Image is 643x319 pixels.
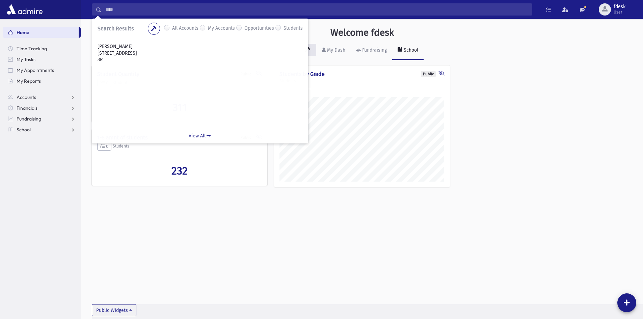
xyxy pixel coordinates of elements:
[98,43,303,63] a: [PERSON_NAME] [STREET_ADDRESS] 3R
[326,47,345,53] div: My Dash
[17,94,36,100] span: Accounts
[92,304,136,316] button: Public Widgets
[421,71,436,77] div: Public
[17,127,31,133] span: School
[17,105,37,111] span: Financials
[244,25,274,33] label: Opportunities
[172,25,198,33] label: All Accounts
[97,142,111,151] button: 0
[316,41,351,60] a: My Dash
[17,29,29,35] span: Home
[98,56,303,63] p: 3R
[351,41,392,60] a: Fundraising
[98,25,134,32] span: Search Results
[614,9,625,15] span: User
[3,65,81,76] a: My Appointments
[3,103,81,113] a: Financials
[3,43,81,54] a: Time Tracking
[17,56,35,62] span: My Tasks
[17,116,41,122] span: Fundraising
[171,164,188,177] span: 232
[3,92,81,103] a: Accounts
[102,3,532,16] input: Search
[17,78,41,84] span: My Reports
[361,47,387,53] div: Fundraising
[17,46,47,52] span: Time Tracking
[3,27,79,38] a: Home
[402,47,418,53] div: School
[284,25,303,33] label: Students
[3,113,81,124] a: Fundraising
[3,54,81,65] a: My Tasks
[3,124,81,135] a: School
[17,67,54,73] span: My Appointments
[100,144,108,149] span: 0
[208,25,235,33] label: My Accounts
[614,4,625,9] span: fdesk
[3,76,81,86] a: My Reports
[392,41,424,60] a: School
[97,164,262,177] a: 232
[330,27,394,38] h3: Welcome fdesk
[97,142,262,151] h5: Students
[98,50,303,57] p: [STREET_ADDRESS]
[279,79,444,83] h5: Students
[279,71,444,77] h4: Students by Grade
[92,128,308,143] a: View All
[98,43,303,50] p: [PERSON_NAME]
[5,3,44,16] img: AdmirePro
